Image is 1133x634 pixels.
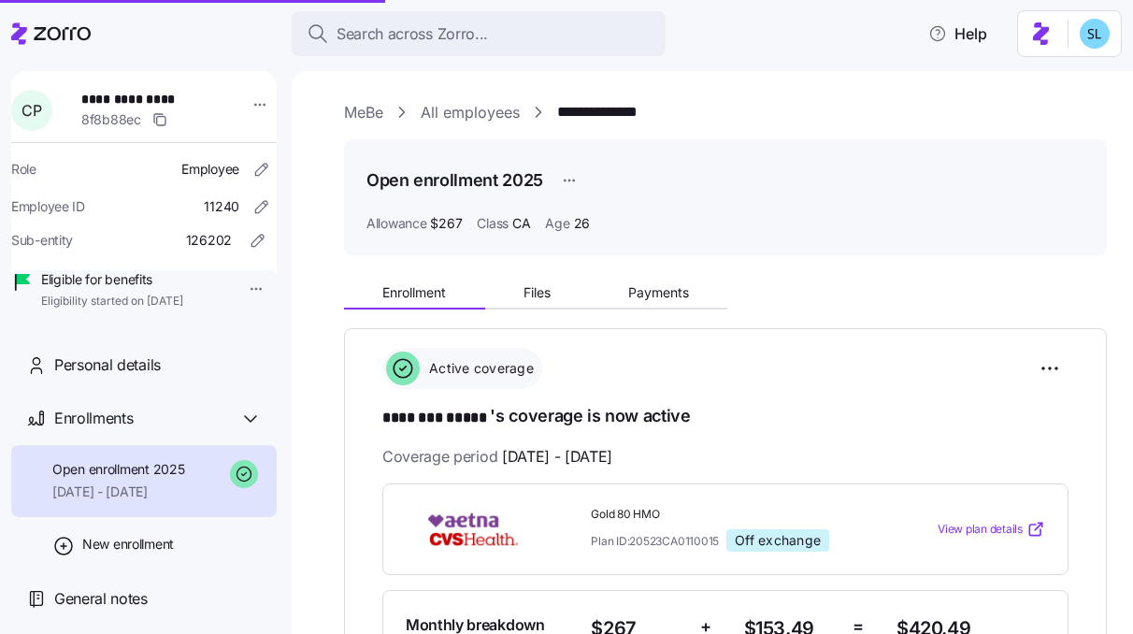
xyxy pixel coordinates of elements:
[292,11,666,56] button: Search across Zorro...
[928,22,987,45] span: Help
[54,407,133,430] span: Enrollments
[523,286,551,299] span: Files
[545,214,569,233] span: Age
[366,214,426,233] span: Allowance
[735,532,821,549] span: Off exchange
[382,286,446,299] span: Enrollment
[41,294,183,310] span: Eligibility started on [DATE]
[1080,19,1110,49] img: 7c620d928e46699fcfb78cede4daf1d1
[502,445,612,468] span: [DATE] - [DATE]
[574,214,590,233] span: 26
[22,103,41,118] span: C P
[628,286,689,299] span: Payments
[11,231,73,250] span: Sub-entity
[382,404,1068,430] h1: 's coverage is now active
[54,587,148,611] span: General notes
[82,535,174,554] span: New enrollment
[913,15,1002,52] button: Help
[181,160,239,179] span: Employee
[52,460,184,479] span: Open enrollment 2025
[344,101,383,124] a: MeBe
[81,110,141,129] span: 8f8b88ec
[11,197,85,216] span: Employee ID
[938,520,1045,539] a: View plan details
[366,168,543,192] h1: Open enrollment 2025
[186,231,232,250] span: 126202
[382,445,612,468] span: Coverage period
[52,483,184,501] span: [DATE] - [DATE]
[591,533,719,549] span: Plan ID: 20523CA0110015
[406,508,540,551] img: Aetna CVS Health
[204,197,239,216] span: 11240
[512,214,530,233] span: CA
[41,270,183,289] span: Eligible for benefits
[11,160,36,179] span: Role
[477,214,509,233] span: Class
[337,22,488,46] span: Search across Zorro...
[430,214,462,233] span: $267
[421,101,520,124] a: All employees
[423,359,534,378] span: Active coverage
[54,353,161,377] span: Personal details
[591,507,882,523] span: Gold 80 HMO
[938,521,1023,539] span: View plan details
